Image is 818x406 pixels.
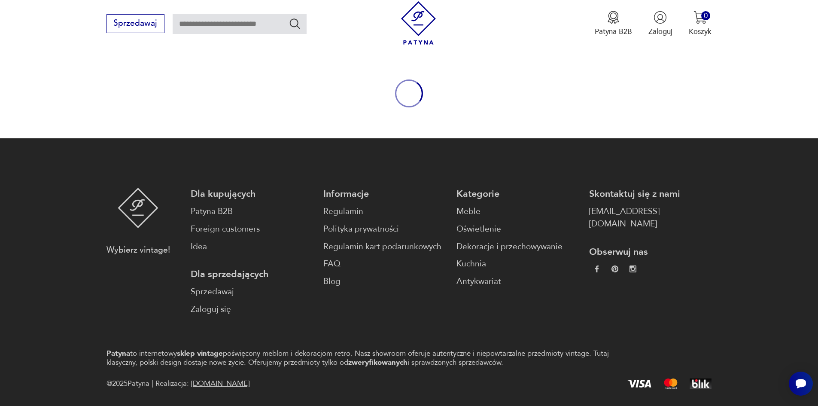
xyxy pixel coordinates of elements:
button: Patyna B2B [595,11,632,37]
p: Koszyk [689,27,712,37]
p: Zaloguj [648,27,672,37]
span: @ 2025 Patyna [106,378,149,390]
img: 37d27d81a828e637adc9f9cb2e3d3a8a.webp [611,266,618,272]
strong: Patyna [106,348,130,358]
a: Patyna B2B [191,205,313,218]
a: Meble [456,205,579,218]
p: Dla kupujących [191,188,313,200]
img: Mastercard [664,379,678,389]
img: Ikona koszyka [693,11,707,24]
p: Dla sprzedających [191,268,313,281]
a: Dekoracje i przechowywanie [456,241,579,253]
button: Sprzedawaj [106,14,164,33]
a: Oświetlenie [456,223,579,235]
a: Blog [323,275,446,288]
a: Foreign customers [191,223,313,235]
a: Sprzedawaj [106,21,164,27]
iframe: Smartsupp widget button [789,372,813,396]
a: Sprzedawaj [191,286,313,298]
img: BLIK [690,379,712,389]
a: Ikona medaluPatyna B2B [595,11,632,37]
img: Ikonka użytkownika [654,11,667,24]
a: Polityka prywatności [323,223,446,235]
p: Wybierz vintage! [106,244,170,256]
img: da9060093f698e4c3cedc1453eec5031.webp [593,266,600,272]
strong: sklep vintage [177,348,223,358]
img: Patyna - sklep z meblami i dekoracjami vintage [118,188,158,228]
p: Skontaktuj się z nami [589,188,712,200]
strong: zweryfikowanych [348,357,407,367]
a: Antykwariat [456,275,579,288]
p: Informacje [323,188,446,200]
a: Idea [191,241,313,253]
p: to internetowy poświęcony meblom i dekoracjom retro. Nasz showroom oferuje autentyczne i niepowta... [106,349,635,367]
div: | [152,378,153,390]
button: Zaloguj [648,11,672,37]
img: c2fd9cf7f39615d9d6839a72ae8e59e5.webp [629,266,636,272]
a: Kuchnia [456,258,579,270]
p: Obserwuj nas [589,246,712,258]
span: Realizacja: [155,378,249,390]
img: Patyna - sklep z meblami i dekoracjami vintage [397,1,440,45]
a: [DOMAIN_NAME] [191,379,249,388]
div: 0 [701,11,710,20]
button: Szukaj [289,17,301,30]
a: [EMAIL_ADDRESS][DOMAIN_NAME] [589,205,712,230]
p: Patyna B2B [595,27,632,37]
a: Zaloguj się [191,303,313,316]
img: Ikona medalu [607,11,620,24]
a: FAQ [323,258,446,270]
a: Regulamin [323,205,446,218]
button: 0Koszyk [689,11,712,37]
p: Kategorie [456,188,579,200]
a: Regulamin kart podarunkowych [323,241,446,253]
img: Visa [627,380,651,388]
